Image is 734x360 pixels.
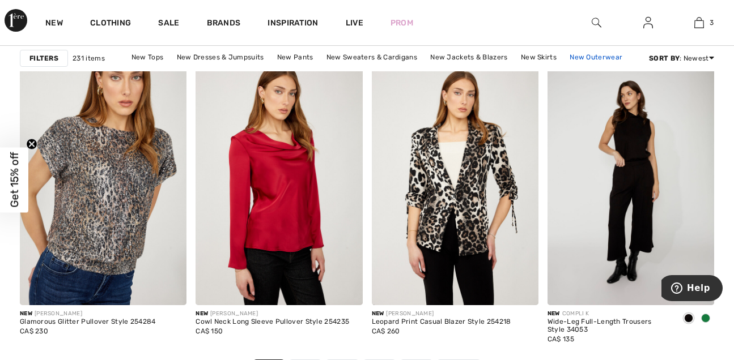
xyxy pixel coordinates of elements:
[268,18,318,30] span: Inspiration
[8,152,21,208] span: Get 15% off
[372,318,511,326] div: Leopard Print Casual Blazer Style 254218
[425,50,513,65] a: New Jackets & Blazers
[649,54,680,62] strong: Sort By
[196,310,349,318] div: [PERSON_NAME]
[20,55,186,305] img: Glamorous Glitter Pullover Style 254284. Black/Beige
[196,327,223,335] span: CA$ 150
[20,318,156,326] div: Glamorous Glitter Pullover Style 254284
[680,310,697,328] div: Black
[45,18,63,30] a: New
[372,310,384,317] span: New
[20,310,32,317] span: New
[372,310,511,318] div: [PERSON_NAME]
[196,310,208,317] span: New
[346,17,363,29] a: Live
[20,327,48,335] span: CA$ 230
[321,50,423,65] a: New Sweaters & Cardigans
[710,18,714,28] span: 3
[391,17,413,29] a: Prom
[548,310,560,317] span: New
[515,50,562,65] a: New Skirts
[634,16,662,30] a: Sign In
[564,50,628,65] a: New Outerwear
[196,55,362,305] img: Cowl Neck Long Sleeve Pullover Style 254235. Wine
[372,327,400,335] span: CA$ 260
[643,16,653,29] img: My Info
[73,53,105,63] span: 231 items
[26,139,37,150] button: Close teaser
[649,53,714,63] div: : Newest
[20,310,156,318] div: [PERSON_NAME]
[5,9,27,32] img: 1ère Avenue
[158,18,179,30] a: Sale
[694,16,704,29] img: My Bag
[90,18,131,30] a: Clothing
[548,335,574,343] span: CA$ 135
[697,310,714,328] div: Forest
[126,50,169,65] a: New Tops
[29,53,58,63] strong: Filters
[592,16,601,29] img: search the website
[674,16,724,29] a: 3
[207,18,241,30] a: Brands
[271,50,319,65] a: New Pants
[548,318,671,334] div: Wide-Leg Full-Length Trousers Style 34053
[548,55,714,305] img: Wide-Leg Full-Length Trousers Style 34053. Black
[196,318,349,326] div: Cowl Neck Long Sleeve Pullover Style 254235
[661,275,723,303] iframe: Opens a widget where you can find more information
[548,310,671,318] div: COMPLI K
[171,50,270,65] a: New Dresses & Jumpsuits
[372,55,538,305] img: Leopard Print Casual Blazer Style 254218. Beige/Black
